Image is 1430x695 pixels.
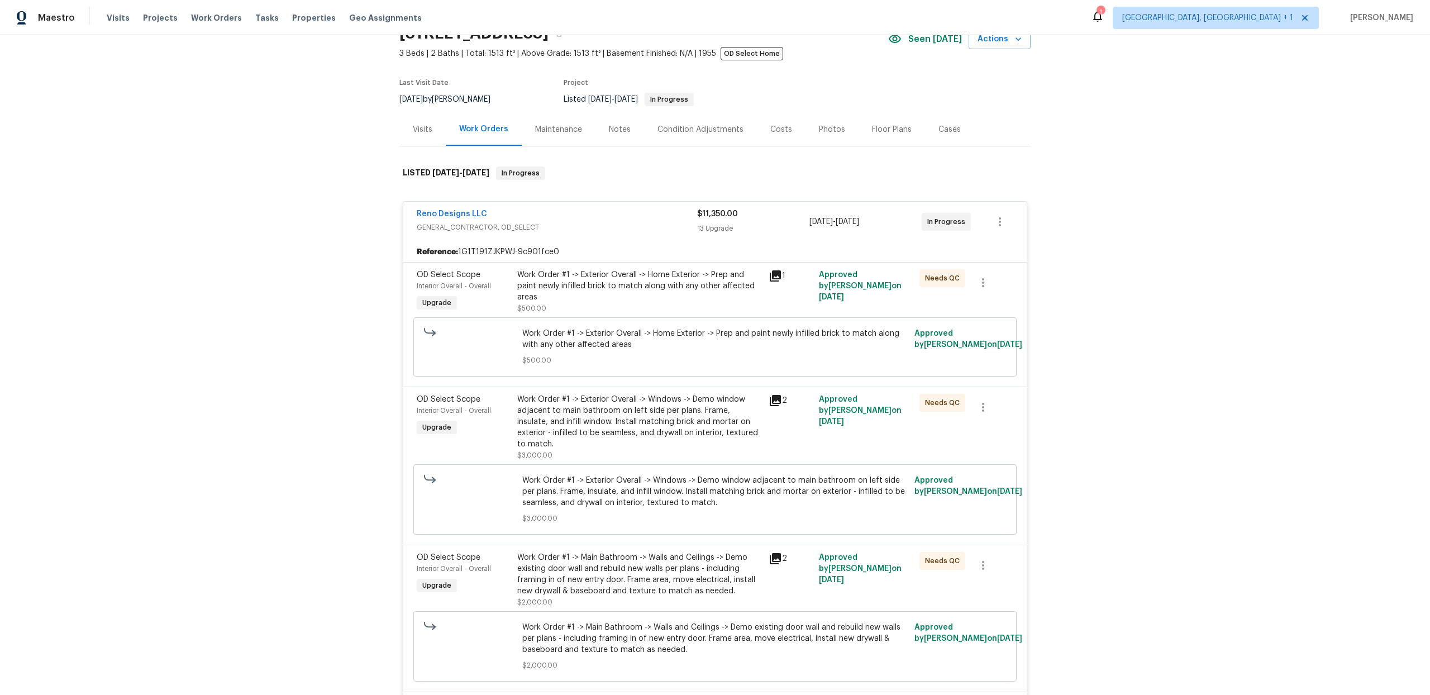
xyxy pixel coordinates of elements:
div: by [PERSON_NAME] [399,93,504,106]
span: Project [564,79,588,86]
span: [GEOGRAPHIC_DATA], [GEOGRAPHIC_DATA] + 1 [1122,12,1293,23]
span: [DATE] [997,341,1022,349]
div: 1 [1097,7,1104,18]
span: $500.00 [517,305,546,312]
span: [DATE] [997,635,1022,642]
span: [DATE] [809,218,833,226]
span: Maestro [38,12,75,23]
span: [PERSON_NAME] [1346,12,1413,23]
div: LISTED [DATE]-[DATE]In Progress [399,155,1031,191]
span: [DATE] [819,576,844,584]
span: Actions [978,32,1022,46]
span: OD Select Scope [417,396,480,403]
span: Work Order #1 -> Exterior Overall -> Windows -> Demo window adjacent to main bathroom on left sid... [522,475,908,508]
div: Cases [938,124,961,135]
div: Work Order #1 -> Main Bathroom -> Walls and Ceilings -> Demo existing door wall and rebuild new w... [517,552,762,597]
h6: LISTED [403,166,489,180]
span: Upgrade [418,297,456,308]
span: $2,000.00 [517,599,552,606]
div: Notes [609,124,631,135]
div: Work Order #1 -> Exterior Overall -> Windows -> Demo window adjacent to main bathroom on left sid... [517,394,762,450]
span: Interior Overall - Overall [417,565,491,572]
span: - [588,96,638,103]
span: Work Order #1 -> Main Bathroom -> Walls and Ceilings -> Demo existing door wall and rebuild new w... [522,622,908,655]
span: Upgrade [418,580,456,591]
span: Listed [564,96,694,103]
span: [DATE] [399,96,423,103]
span: Visits [107,12,130,23]
span: In Progress [497,168,544,179]
a: Reno Designs LLC [417,210,487,218]
span: [DATE] [614,96,638,103]
b: Reference: [417,246,458,258]
div: 13 Upgrade [697,223,809,234]
span: Work Orders [191,12,242,23]
span: - [809,216,859,227]
span: In Progress [646,96,693,103]
span: Approved by [PERSON_NAME] on [819,554,902,584]
span: - [432,169,489,177]
span: [DATE] [588,96,612,103]
span: Geo Assignments [349,12,422,23]
span: [DATE] [819,418,844,426]
div: Work Order #1 -> Exterior Overall -> Home Exterior -> Prep and paint newly infilled brick to matc... [517,269,762,303]
span: Upgrade [418,422,456,433]
span: OD Select Home [721,47,783,60]
span: Last Visit Date [399,79,449,86]
span: $11,350.00 [697,210,738,218]
span: Approved by [PERSON_NAME] on [819,271,902,301]
span: $2,000.00 [522,660,908,671]
div: Floor Plans [872,124,912,135]
span: Approved by [PERSON_NAME] on [914,623,1022,642]
span: OD Select Scope [417,271,480,279]
h2: [STREET_ADDRESS] [399,28,549,39]
span: [DATE] [997,488,1022,496]
span: Tasks [255,14,279,22]
span: Work Order #1 -> Exterior Overall -> Home Exterior -> Prep and paint newly infilled brick to matc... [522,328,908,350]
span: GENERAL_CONTRACTOR, OD_SELECT [417,222,697,233]
span: Interior Overall - Overall [417,407,491,414]
span: Needs QC [925,397,964,408]
span: $3,000.00 [517,452,552,459]
div: 1 [769,269,812,283]
div: Photos [819,124,845,135]
span: 3 Beds | 2 Baths | Total: 1513 ft² | Above Grade: 1513 ft² | Basement Finished: N/A | 1955 [399,48,888,59]
span: Properties [292,12,336,23]
span: In Progress [927,216,970,227]
div: Work Orders [459,123,508,135]
span: $3,000.00 [522,513,908,524]
span: Approved by [PERSON_NAME] on [914,330,1022,349]
button: Actions [969,29,1031,50]
span: Approved by [PERSON_NAME] on [914,477,1022,496]
div: Condition Adjustments [657,124,743,135]
span: $500.00 [522,355,908,366]
div: 2 [769,394,812,407]
span: Needs QC [925,555,964,567]
div: Maintenance [535,124,582,135]
div: Costs [770,124,792,135]
div: Visits [413,124,432,135]
span: Approved by [PERSON_NAME] on [819,396,902,426]
span: [DATE] [836,218,859,226]
span: Projects [143,12,178,23]
span: Needs QC [925,273,964,284]
span: Interior Overall - Overall [417,283,491,289]
div: 1G1T191ZJKPWJ-9c901fce0 [403,242,1027,262]
span: [DATE] [432,169,459,177]
span: Seen [DATE] [908,34,962,45]
span: [DATE] [463,169,489,177]
span: [DATE] [819,293,844,301]
span: OD Select Scope [417,554,480,561]
div: 2 [769,552,812,565]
